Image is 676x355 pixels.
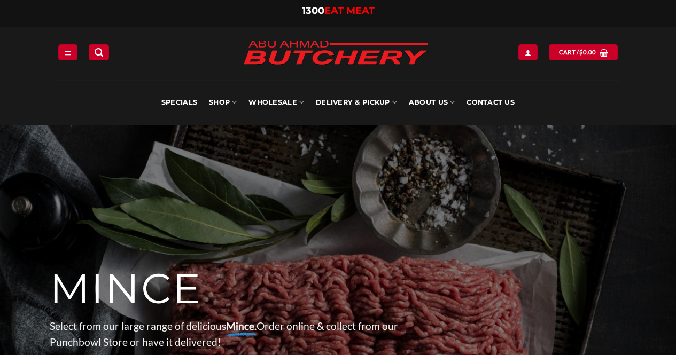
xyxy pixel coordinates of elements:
strong: Mince. [226,320,257,332]
img: Abu Ahmad Butchery [234,33,437,74]
a: Wholesale [248,80,304,125]
span: Cart / [559,48,596,57]
a: 1300EAT MEAT [302,5,375,17]
a: Search [89,44,109,60]
a: About Us [409,80,455,125]
a: Menu [58,44,77,60]
span: EAT MEAT [324,5,375,17]
bdi: 0.00 [579,49,596,56]
span: $ [579,48,583,57]
span: 1300 [302,5,324,17]
a: Login [518,44,538,60]
span: Select from our large range of delicious Order online & collect from our Punchbowl Store or have ... [50,320,398,349]
a: Specials [161,80,197,125]
a: SHOP [209,80,237,125]
span: MINCE [50,263,202,314]
a: Contact Us [467,80,515,125]
a: Delivery & Pickup [316,80,397,125]
a: View cart [549,44,618,60]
